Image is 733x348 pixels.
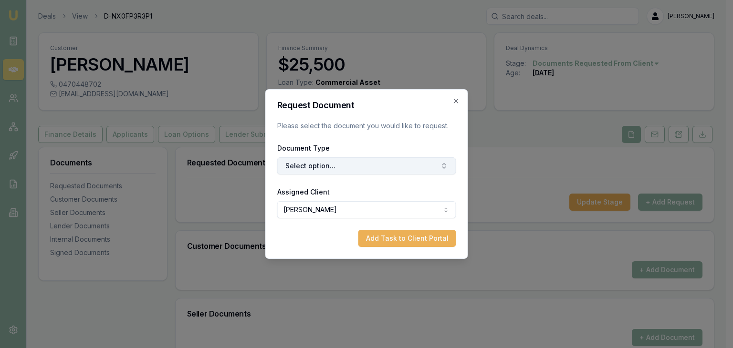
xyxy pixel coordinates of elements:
[358,230,456,247] button: Add Task to Client Portal
[277,144,330,152] label: Document Type
[277,188,330,196] label: Assigned Client
[277,121,456,131] p: Please select the document you would like to request.
[277,101,456,110] h2: Request Document
[277,157,456,174] button: Select option...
